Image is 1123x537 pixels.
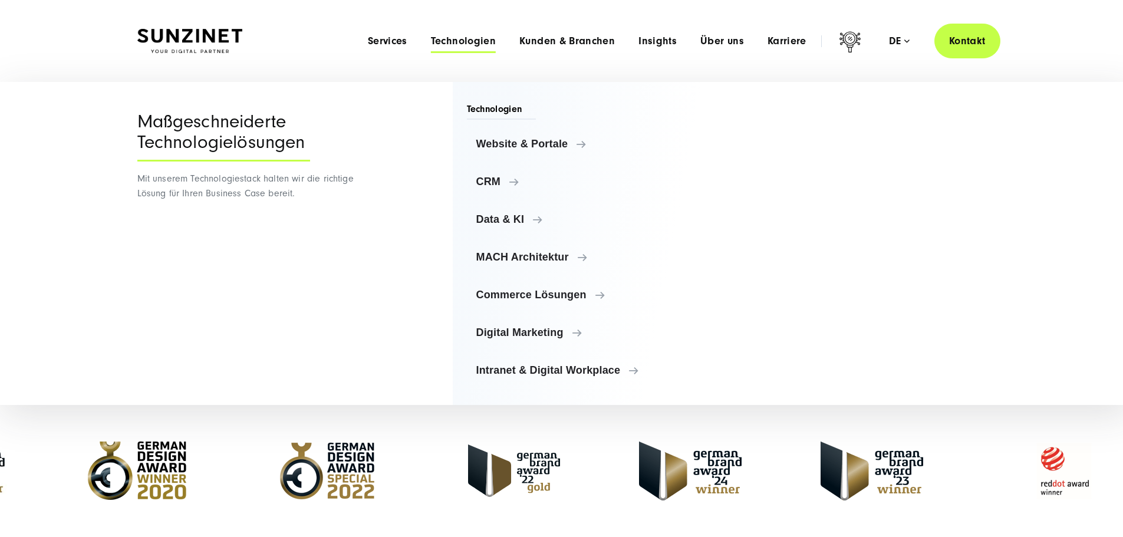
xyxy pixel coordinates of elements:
[476,213,710,225] span: Data & KI
[137,29,242,54] img: SUNZINET Full Service Digital Agentur
[889,35,910,47] div: de
[476,364,710,376] span: Intranet & Digital Workplace
[639,442,742,500] img: German-Brand-Award - Full Service digital agentur SUNZINET
[476,138,710,150] span: Website & Portale
[88,442,186,500] img: German Design Award Winner 2020 - Full Service Digitalagentur SUNZINET
[519,35,615,47] a: Kunden & Branchen
[638,35,677,47] a: Insights
[468,444,560,497] img: German Brand Award 2022 Gold Winner - Full Service Digitalagentur SUNZINET
[476,289,710,301] span: Commerce Lösungen
[368,35,407,47] a: Services
[467,281,720,309] a: Commerce Lösungen
[476,327,710,338] span: Digital Marketing
[476,176,710,187] span: CRM
[467,205,720,233] a: Data & KI
[265,436,389,506] img: German Design Award Speacial - Full Service Digitalagentur SUNZINET
[821,442,923,500] img: German Brand Award 2023 Winner - Full Service digital agentur SUNZINET
[934,24,1000,58] a: Kontakt
[137,172,358,201] p: Mit unserem Technologiestack halten wir die richtige Lösung für Ihren Business Case bereit.
[700,35,744,47] a: Über uns
[467,130,720,158] a: Website & Portale
[467,167,720,196] a: CRM
[467,356,720,384] a: Intranet & Digital Workplace
[431,35,496,47] a: Technologien
[137,111,310,162] div: Maßgeschneiderte Technologielösungen
[467,103,536,120] span: Technologien
[467,243,720,271] a: MACH Architektur
[768,35,806,47] a: Karriere
[467,318,720,347] a: Digital Marketing
[476,251,710,263] span: MACH Architektur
